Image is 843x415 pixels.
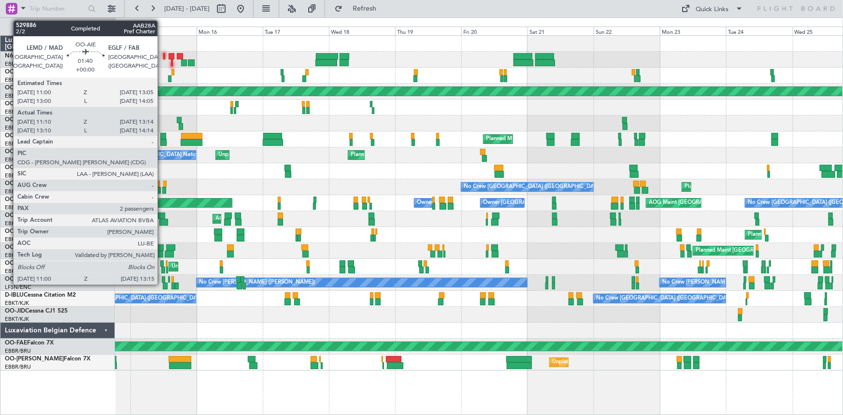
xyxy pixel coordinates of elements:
a: EBKT/KJK [5,236,29,243]
a: EBKT/KJK [5,252,29,259]
div: Mon 23 [660,27,726,35]
a: OO-NSGCessna Citation CJ4 [5,213,83,218]
a: LFSN/ENC [5,284,31,291]
div: Planned Maint Kortrijk-[GEOGRAPHIC_DATA] [351,148,463,162]
div: Sun 22 [594,27,660,35]
button: All Aircraft [11,19,105,34]
span: Refresh [344,5,385,12]
span: [DATE] - [DATE] [164,4,210,13]
span: OO-NSG [5,213,29,218]
a: EBBR/BRU [5,347,31,355]
a: N604GFChallenger 604 [5,53,69,59]
span: OO-HHO [5,85,30,91]
span: OO-LAH [5,165,28,171]
span: OO-VSF [5,101,27,107]
a: EBBR/BRU [5,76,31,84]
span: OO-WLP [5,69,29,75]
span: OO-FAE [5,340,27,346]
button: Quick Links [677,1,748,16]
div: Mon 16 [197,27,263,35]
div: Unplanned Maint [GEOGRAPHIC_DATA]-[GEOGRAPHIC_DATA] [218,148,374,162]
span: OO-SLM [5,197,28,202]
a: EBBR/BRU [5,124,31,131]
div: Unplanned Maint Melsbroek Air Base [552,355,643,370]
a: EBBR/BRU [5,188,31,195]
a: OO-JIDCessna CJ1 525 [5,308,68,314]
div: Tue 17 [263,27,329,35]
a: OO-WLPGlobal 5500 [5,69,61,75]
div: No Crew [GEOGRAPHIC_DATA] ([GEOGRAPHIC_DATA] National) [596,291,758,306]
a: EBKT/KJK [5,220,29,227]
a: OO-ROKCessna Citation CJ4 [5,229,83,234]
span: All Aircraft [25,23,102,30]
a: EBKT/KJK [5,300,29,307]
a: OO-ZUNCessna Citation CJ4 [5,260,83,266]
span: OO-JID [5,308,25,314]
div: No Crew [PERSON_NAME] ([PERSON_NAME]) [199,275,315,290]
div: Planned Maint [GEOGRAPHIC_DATA] ([GEOGRAPHIC_DATA] National) [31,148,206,162]
a: OO-SLMCessna Citation XLS [5,197,82,202]
a: OO-VSFFalcon 8X [5,101,54,107]
div: Owner [GEOGRAPHIC_DATA] ([GEOGRAPHIC_DATA] National) [417,196,573,210]
div: No Crew [GEOGRAPHIC_DATA] ([GEOGRAPHIC_DATA] National) [67,291,229,306]
div: Thu 19 [395,27,461,35]
div: Unplanned Maint [GEOGRAPHIC_DATA]-[GEOGRAPHIC_DATA] [171,259,328,274]
a: OO-HHOFalcon 8X [5,85,57,91]
a: OO-FAEFalcon 7X [5,340,54,346]
a: OO-LAHFalcon 7X [5,165,55,171]
a: EBKT/KJK [5,315,29,323]
div: Owner [GEOGRAPHIC_DATA] ([GEOGRAPHIC_DATA] National) [483,196,639,210]
div: Fri 20 [461,27,528,35]
span: OO-ROK [5,229,29,234]
div: No Crew [PERSON_NAME] ([PERSON_NAME]) [662,275,778,290]
a: OO-ELKFalcon 8X [5,117,53,123]
span: OO-LUX [5,276,28,282]
a: EBBR/BRU [5,60,31,68]
a: EBBR/BRU [5,140,31,147]
span: OO-GPE [5,181,28,186]
div: Sun 15 [130,27,197,35]
a: OO-FSXFalcon 7X [5,149,54,155]
a: EBBR/BRU [5,172,31,179]
span: D-IBLU [5,292,24,298]
span: OO-ZUN [5,260,29,266]
a: OO-AIEFalcon 7X [5,133,52,139]
a: OO-LUXCessna Citation CJ4 [5,276,81,282]
div: Tue 24 [726,27,792,35]
div: No Crew [GEOGRAPHIC_DATA] ([GEOGRAPHIC_DATA] National) [464,180,626,194]
a: EBBR/BRU [5,92,31,100]
div: Wed 18 [329,27,395,35]
span: OO-FSX [5,149,27,155]
span: OO-ELK [5,117,27,123]
input: Trip Number [29,1,85,16]
a: OO-GPEFalcon 900EX EASy II [5,181,85,186]
a: EBBR/BRU [5,363,31,371]
div: [DATE] [117,19,133,28]
span: OO-[PERSON_NAME] [5,356,64,362]
button: Refresh [330,1,388,16]
a: D-IBLUCessna Citation M2 [5,292,76,298]
a: EBKT/KJK [5,156,29,163]
span: OO-AIE [5,133,26,139]
a: EBBR/BRU [5,204,31,211]
div: Sat 21 [528,27,594,35]
div: Planned Maint [GEOGRAPHIC_DATA] ([GEOGRAPHIC_DATA]) [486,132,638,146]
span: OO-LXA [5,244,28,250]
div: AOG Maint [GEOGRAPHIC_DATA] ([GEOGRAPHIC_DATA] National) [649,196,816,210]
div: AOG Maint Dusseldorf [215,212,271,226]
a: OO-[PERSON_NAME]Falcon 7X [5,356,90,362]
div: Quick Links [696,5,729,14]
a: EBKT/KJK [5,268,29,275]
a: EBBR/BRU [5,108,31,115]
a: OO-LXACessna Citation CJ4 [5,244,81,250]
span: N604GF [5,53,28,59]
